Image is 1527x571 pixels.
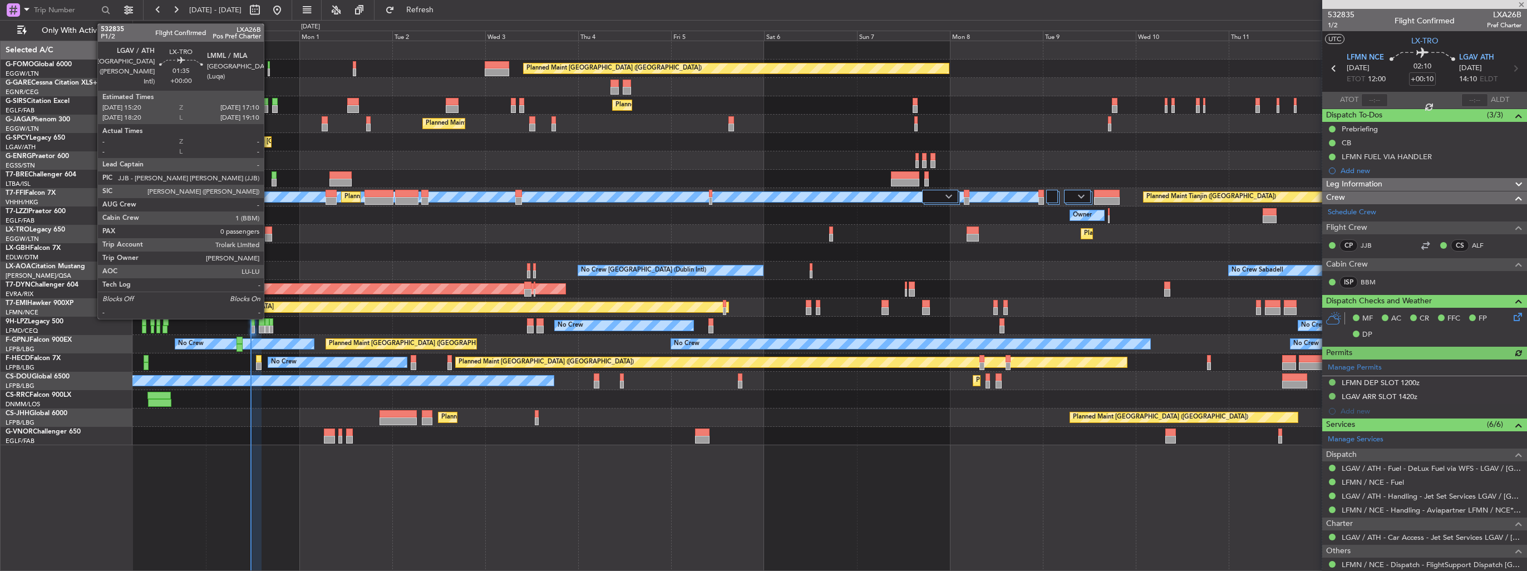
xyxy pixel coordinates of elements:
span: CS-JHH [6,410,29,417]
a: JJB [1361,240,1386,250]
span: 9H-LPZ [6,318,28,325]
div: Mon 8 [950,31,1043,41]
div: Tue 2 [392,31,485,41]
a: LGAV / ATH - Car Access - Jet Set Services LGAV / [GEOGRAPHIC_DATA] [1342,533,1521,542]
span: [DATE] - [DATE] [189,5,242,15]
div: [DATE] [135,22,154,32]
a: EGGW/LTN [6,70,39,78]
a: CS-DOUGlobal 6500 [6,373,70,380]
a: EGGW/LTN [6,235,39,243]
a: LGAV / ATH - Handling - Jet Set Services LGAV / [GEOGRAPHIC_DATA] [1342,491,1521,501]
a: Manage Services [1328,434,1383,445]
div: Planned Maint [GEOGRAPHIC_DATA] ([GEOGRAPHIC_DATA]) [526,60,702,77]
span: T7-FFI [6,190,25,196]
span: G-JAGA [6,116,31,123]
a: LFPB/LBG [6,382,35,390]
div: Planned Maint Athens ([PERSON_NAME] Intl) [174,134,302,150]
img: arrow-gray.svg [945,194,952,199]
a: EGNR/CEG [6,88,39,96]
div: Thu 11 [1229,31,1322,41]
div: Planned Maint [GEOGRAPHIC_DATA] ([GEOGRAPHIC_DATA]) [441,409,617,426]
a: LGAV / ATH - Fuel - DeLux Fuel via WFS - LGAV / [GEOGRAPHIC_DATA] [1342,464,1521,473]
a: T7-FFIFalcon 7X [6,190,56,196]
span: G-GARE [6,80,31,86]
a: LFMN / NCE - Handling - Aviapartner LFMN / NCE*****MY HANDLING**** [1342,505,1521,515]
div: Planned Maint Dusseldorf [1084,225,1157,242]
span: 14:10 [1459,74,1477,85]
span: Charter [1326,518,1353,530]
span: Others [1326,545,1351,558]
input: Trip Number [34,2,98,18]
span: Refresh [397,6,444,14]
div: No Crew [674,336,700,352]
span: G-ENRG [6,153,32,160]
span: Pref Charter [1487,21,1521,30]
a: Schedule Crew [1328,207,1376,218]
div: Sat 30 [113,31,206,41]
div: Mon 1 [299,31,392,41]
span: G-SPCY [6,135,29,141]
a: LFMN/NCE [6,308,38,317]
span: LX-GBH [6,245,30,252]
div: No Crew [1301,317,1327,334]
a: T7-BREChallenger 604 [6,171,76,178]
div: Flight Confirmed [1395,15,1455,27]
span: 12:00 [1368,74,1386,85]
div: Planned Maint [GEOGRAPHIC_DATA] ([GEOGRAPHIC_DATA]) [329,336,504,352]
div: Add new [1341,166,1521,175]
div: Sun 31 [206,31,299,41]
a: EVRA/RIX [6,290,33,298]
a: F-GPNJFalcon 900EX [6,337,72,343]
span: 02:10 [1413,61,1431,72]
span: ELDT [1480,74,1498,85]
a: EGLF/FAB [6,216,35,225]
span: F-HECD [6,355,30,362]
span: G-VNOR [6,429,33,435]
a: EGGW/LTN [6,125,39,133]
span: (3/3) [1487,109,1503,121]
a: VHHH/HKG [6,198,38,206]
a: LFMN / NCE - Dispatch - FlightSupport Dispatch [GEOGRAPHIC_DATA] [1342,560,1521,569]
span: LFMN NCE [1347,52,1384,63]
a: DNMM/LOS [6,400,40,408]
a: G-JAGAPhenom 300 [6,116,70,123]
div: Planned Maint Tianjin ([GEOGRAPHIC_DATA]) [1146,189,1276,205]
a: LTBA/ISL [6,180,31,188]
a: T7-EMIHawker 900XP [6,300,73,307]
span: (6/6) [1487,419,1503,430]
div: No Crew Sabadell [1232,262,1283,279]
a: LFMN / NCE - Fuel [1342,478,1404,487]
div: Fri 12 [1322,31,1415,41]
span: LX-AOA [6,263,31,270]
div: Owner [1073,207,1092,224]
span: FFC [1447,313,1460,324]
span: Dispatch Checks and Weather [1326,295,1432,308]
span: LX-TRO [1411,35,1439,47]
a: [PERSON_NAME]/QSA [6,272,71,280]
a: G-GARECessna Citation XLS+ [6,80,97,86]
a: EGLF/FAB [6,106,35,115]
div: CP [1339,239,1358,252]
div: [DATE] [301,22,320,32]
div: Planned Maint [GEOGRAPHIC_DATA] ([GEOGRAPHIC_DATA]) [459,354,634,371]
a: 9H-LPZLegacy 500 [6,318,63,325]
span: ALDT [1491,95,1509,106]
span: Cabin Crew [1326,258,1368,271]
div: ISP [1339,276,1358,288]
div: No Crew [GEOGRAPHIC_DATA] (Dublin Intl) [581,262,706,279]
a: EGLF/FAB [6,437,35,445]
button: Only With Activity [12,22,121,40]
span: Only With Activity [29,27,117,35]
span: DP [1362,329,1372,341]
div: CS [1451,239,1469,252]
span: 1/2 [1328,21,1354,30]
div: Planned Maint [GEOGRAPHIC_DATA] ([GEOGRAPHIC_DATA]) [1073,409,1248,426]
div: Wed 3 [485,31,578,41]
a: F-HECDFalcon 7X [6,355,61,362]
div: No Crew [558,317,583,334]
a: EDLW/DTM [6,253,38,262]
div: Planned Maint [GEOGRAPHIC_DATA] ([GEOGRAPHIC_DATA]) [976,372,1151,389]
span: 532835 [1328,9,1354,21]
a: CS-RRCFalcon 900LX [6,392,71,398]
div: Wed 10 [1136,31,1229,41]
